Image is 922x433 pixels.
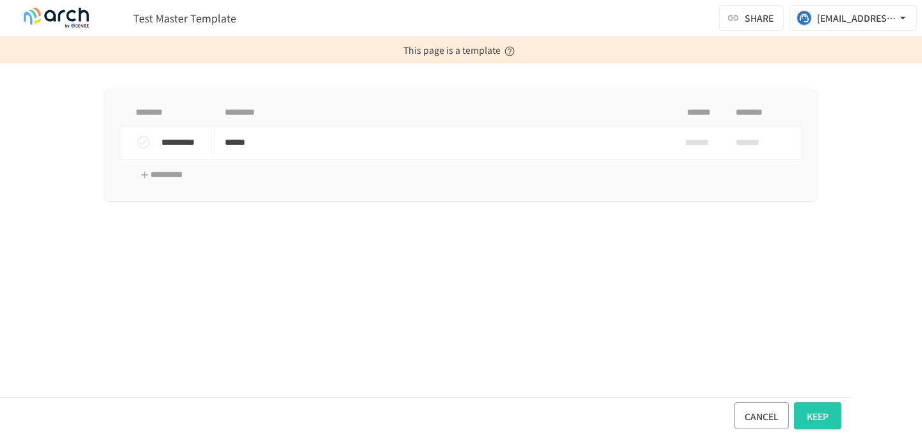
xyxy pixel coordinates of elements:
button: [EMAIL_ADDRESS][DOMAIN_NAME] [789,5,917,31]
font: keep [807,409,829,422]
img: logo-default@2x-9cf2c760.svg [15,8,97,28]
table: task table [120,101,802,159]
button: cancel [734,402,789,429]
button: share [719,5,784,31]
font: share [745,12,773,24]
font: cancel [745,409,779,422]
button: keep [794,402,841,429]
button: status [131,129,156,155]
font: This page is a template [403,44,501,56]
font: Test Master Template [133,10,236,26]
